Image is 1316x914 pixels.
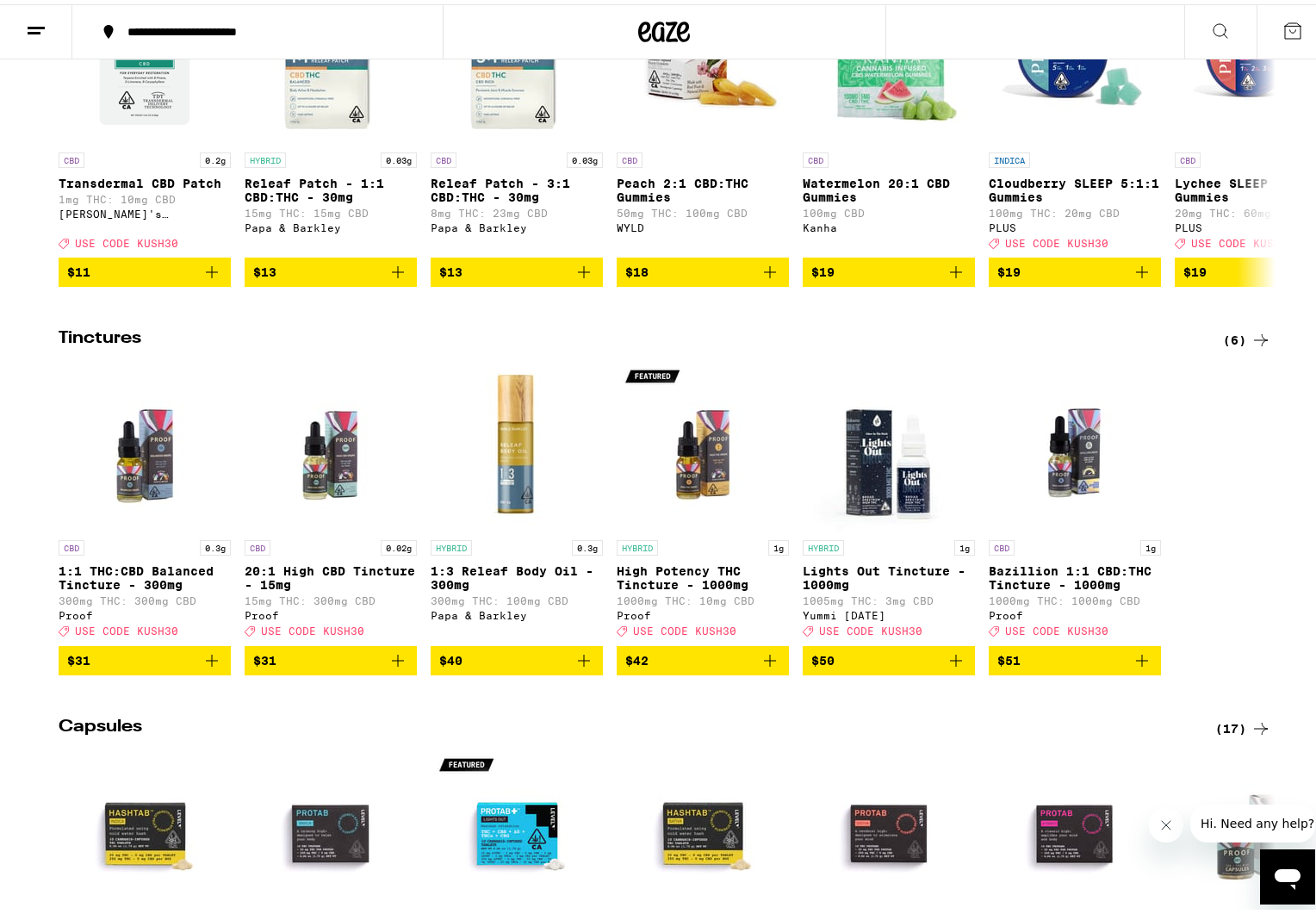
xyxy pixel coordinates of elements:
button: Add to bag [59,642,231,671]
img: Yummi Karma - Lights Out Tincture - 1000mg [803,355,975,527]
p: 300mg THC: 100mg CBD [431,591,603,602]
img: Proof - 20:1 High CBD Tincture - 15mg [245,355,417,527]
span: USE CODE KUSH30 [633,622,736,633]
span: $19 [997,261,1021,275]
img: Proof - 1:1 THC:CBD Balanced Tincture - 300mg [59,355,231,527]
div: Proof [59,606,231,617]
p: INDICA [989,148,1030,164]
p: High Potency THC Tincture - 1000mg [617,560,789,588]
iframe: Button to launch messaging window [1260,845,1315,900]
button: Add to bag [617,253,789,283]
a: Open page for 1:1 THC:CBD Balanced Tincture - 300mg from Proof [59,355,231,641]
span: $19 [811,261,835,275]
button: Add to bag [245,642,417,671]
p: 300mg THC: 300mg CBD [59,591,231,602]
p: HYBRID [617,536,658,551]
p: Releaf Patch - 3:1 CBD:THC - 30mg [431,172,603,200]
p: 1mg THC: 10mg CBD [59,190,231,201]
span: $19 [1183,261,1207,275]
span: USE CODE KUSH30 [75,622,178,633]
p: 100mg CBD [803,203,975,215]
img: Proof - Bazillion 1:1 CBD:THC Tincture - 1000mg [989,355,1161,527]
div: Proof [617,606,789,617]
p: 0.3g [572,536,603,551]
span: USE CODE KUSH30 [261,622,364,633]
p: 20:1 High CBD Tincture - 15mg [245,560,417,588]
p: 0.3g [200,536,231,551]
a: Open page for 1:3 Releaf Body Oil - 300mg from Papa & Barkley [431,355,603,641]
img: Proof - High Potency THC Tincture - 1000mg [617,355,789,527]
a: Open page for High Potency THC Tincture - 1000mg from Proof [617,355,789,641]
span: $11 [67,261,90,275]
span: $51 [997,650,1021,663]
p: HYBRID [431,536,472,551]
iframe: Close message [1149,804,1183,838]
div: PLUS [989,218,1161,229]
span: USE CODE KUSH30 [1191,233,1294,245]
p: HYBRID [245,148,286,164]
p: 15mg THC: 300mg CBD [245,591,417,602]
span: $18 [625,261,649,275]
button: Add to bag [803,642,975,671]
p: 50mg THC: 100mg CBD [617,203,789,215]
span: $40 [439,650,462,663]
span: $42 [625,650,649,663]
button: Add to bag [431,642,603,671]
p: Cloudberry SLEEP 5:1:1 Gummies [989,172,1161,200]
p: CBD [431,148,456,164]
span: USE CODE KUSH30 [75,233,178,245]
p: CBD [803,148,829,164]
div: Papa & Barkley [431,606,603,617]
iframe: Message from company [1190,800,1315,838]
p: 1000mg THC: 10mg CBD [617,591,789,602]
span: USE CODE KUSH30 [1005,622,1108,633]
div: Proof [989,606,1161,617]
button: Add to bag [989,253,1161,283]
button: Add to bag [989,642,1161,671]
p: Lights Out Tincture - 1000mg [803,560,975,588]
p: 1000mg THC: 1000mg CBD [989,591,1161,602]
button: Add to bag [803,253,975,283]
p: 0.03g [381,148,417,164]
a: Open page for 20:1 High CBD Tincture - 15mg from Proof [245,355,417,641]
button: Add to bag [431,253,603,283]
p: Releaf Patch - 1:1 CBD:THC - 30mg [245,172,417,200]
div: Yummi [DATE] [803,606,975,617]
a: (17) [1215,714,1271,735]
p: 1:1 THC:CBD Balanced Tincture - 300mg [59,560,231,588]
p: 15mg THC: 15mg CBD [245,203,417,215]
p: 1:3 Releaf Body Oil - 300mg [431,560,603,588]
div: Proof [245,606,417,617]
img: Papa & Barkley - 1:3 Releaf Body Oil - 300mg [431,355,603,527]
button: Add to bag [245,253,417,283]
p: Bazillion 1:1 CBD:THC Tincture - 1000mg [989,560,1161,588]
p: 1g [768,536,789,551]
span: $13 [253,261,276,275]
p: CBD [59,536,84,551]
div: Kanha [803,218,975,229]
button: Add to bag [617,642,789,671]
div: Papa & Barkley [245,218,417,229]
p: Peach 2:1 CBD:THC Gummies [617,172,789,200]
div: Papa & Barkley [431,218,603,229]
a: Open page for Lights Out Tincture - 1000mg from Yummi Karma [803,355,975,641]
p: Transdermal CBD Patch [59,172,231,186]
p: CBD [617,148,642,164]
p: 0.02g [381,536,417,551]
h2: Tinctures [59,326,1187,346]
p: HYBRID [803,536,844,551]
span: $31 [67,650,90,663]
p: 1g [954,536,975,551]
p: CBD [989,536,1015,551]
div: [PERSON_NAME]'s Medicinals [59,204,231,215]
span: USE CODE KUSH30 [819,622,922,633]
p: CBD [245,536,270,551]
p: CBD [1175,148,1201,164]
a: Open page for Bazillion 1:1 CBD:THC Tincture - 1000mg from Proof [989,355,1161,641]
p: Watermelon 20:1 CBD Gummies [803,172,975,200]
button: Add to bag [59,253,231,283]
p: 0.2g [200,148,231,164]
p: 0.03g [567,148,603,164]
